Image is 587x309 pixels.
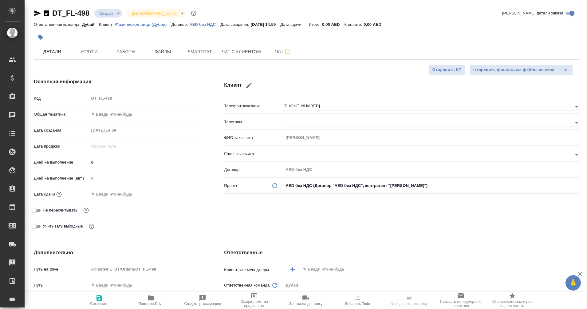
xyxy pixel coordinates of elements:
[364,22,386,27] p: 0,00 AED
[283,280,580,291] div: Дубай
[89,190,143,199] input: ✎ Введи что-нибудь
[280,22,304,27] p: Дата сдачи:
[94,9,122,18] div: Создан
[473,67,556,74] span: Отправить финальные файлы на email
[115,22,171,27] a: Физическое лицо (Дубаи)
[111,48,141,56] span: Работы
[97,11,115,16] button: Создан
[34,95,89,101] p: Код
[34,282,89,288] p: Путь
[73,292,125,309] button: Сохранить
[138,302,163,306] span: Папка на Drive
[34,111,89,117] p: Общая тематика
[390,302,427,306] span: Определить тематику
[228,292,280,309] button: Создать счет на предоплату
[222,48,261,56] span: Чат с клиентом
[302,266,558,273] input: ✎ Введи что-нибудь
[224,167,283,173] p: Договор
[34,10,41,17] button: Скопировать ссылку для ЯМессенджера
[224,135,283,141] p: ФИО заказчика
[99,22,115,27] p: Клиент:
[289,302,322,306] span: Заявка на доставку
[224,103,283,109] p: Телефон заказчика
[34,30,47,44] button: Добавить тэг
[43,10,50,17] button: Скопировать ссылку
[89,126,143,135] input: Пустое поле
[43,207,77,213] span: Не пересчитывать
[43,223,83,229] span: Учитывать выходные
[224,249,580,256] h4: Ответственные
[345,302,370,306] span: Добавить Todo
[91,111,192,117] div: ✎ Введи что-нибудь
[284,48,291,55] svg: Подписаться
[189,22,220,27] a: AED без НДС
[127,9,186,18] div: Создан
[251,22,281,27] p: [DATE] 14:59
[52,9,89,17] a: DT_FL-498
[148,48,178,56] span: Файлы
[439,299,483,308] span: Призвать менеджера по развитию
[429,65,465,75] button: Отправить КП
[34,143,89,149] p: Дата продажи
[82,22,99,27] p: Дубай
[309,22,322,27] p: Итого:
[34,127,89,133] p: Дата создания
[283,133,580,142] input: Пустое поле
[82,206,90,214] button: Включи, если не хочешь, чтобы указанная дата сдачи изменилась после переставления заказа в 'Подтв...
[184,302,221,306] span: Создать рекламацию
[283,165,580,174] input: Пустое поле
[568,276,578,289] span: 🙏
[224,78,580,93] h4: Клиент
[224,119,283,125] p: Телеграм
[487,292,538,309] button: Скопировать ссылку на оценку заказа
[34,78,199,85] h4: Основная информация
[280,292,332,309] button: Заявка на доставку
[383,292,435,309] button: Определить тематику
[185,48,215,56] span: Smartcat
[89,158,200,167] input: ✎ Введи что-нибудь
[332,292,383,309] button: Добавить Todo
[34,22,82,27] p: Ответственная команда:
[89,94,200,103] input: Пустое поле
[74,48,104,56] span: Услуги
[34,249,199,256] h4: Дополнительно
[89,109,200,120] div: ✎ Введи что-нибудь
[572,102,581,111] button: Open
[565,275,581,291] button: 🙏
[268,48,298,55] span: Чат
[502,10,563,16] span: [PERSON_NAME] детали заказа
[34,266,89,272] p: Путь на drive
[224,151,283,157] p: Email заказчика
[89,281,200,290] input: ✎ Введи что-нибудь
[34,175,89,181] p: Дней на выполнение (авт.)
[232,299,276,308] span: Создать счет на предоплату
[34,159,89,165] p: Дней на выполнение
[89,174,200,183] input: Пустое поле
[470,65,559,76] button: Отправить финальные файлы на email
[432,66,462,73] span: Отправить КП
[283,180,580,191] div: AED без НДС (Договор "AED без НДС", контрагент "[PERSON_NAME]")
[171,22,190,27] p: Договор:
[55,190,63,198] button: Если добавить услуги и заполнить их объемом, то дата рассчитается автоматически
[220,22,250,27] p: Дата создания:
[435,292,487,309] button: Призвать менеджера по развитию
[345,22,364,27] p: К оплате:
[90,302,108,306] span: Сохранить
[322,22,344,27] p: 0,00 AED
[490,299,534,308] span: Скопировать ссылку на оценку заказа
[34,191,55,197] p: Дата сдачи
[224,267,283,273] p: Клиентские менеджеры
[89,142,143,151] input: Пустое поле
[470,65,573,76] div: split button
[577,269,578,270] button: Open
[224,183,238,189] p: Проект
[572,150,581,159] button: Open
[572,118,581,127] button: Open
[125,292,177,309] button: Папка на Drive
[130,11,178,16] button: [DEMOGRAPHIC_DATA]
[37,48,67,56] span: Детали
[224,282,270,288] p: Ответственная команда
[177,292,228,309] button: Создать рекламацию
